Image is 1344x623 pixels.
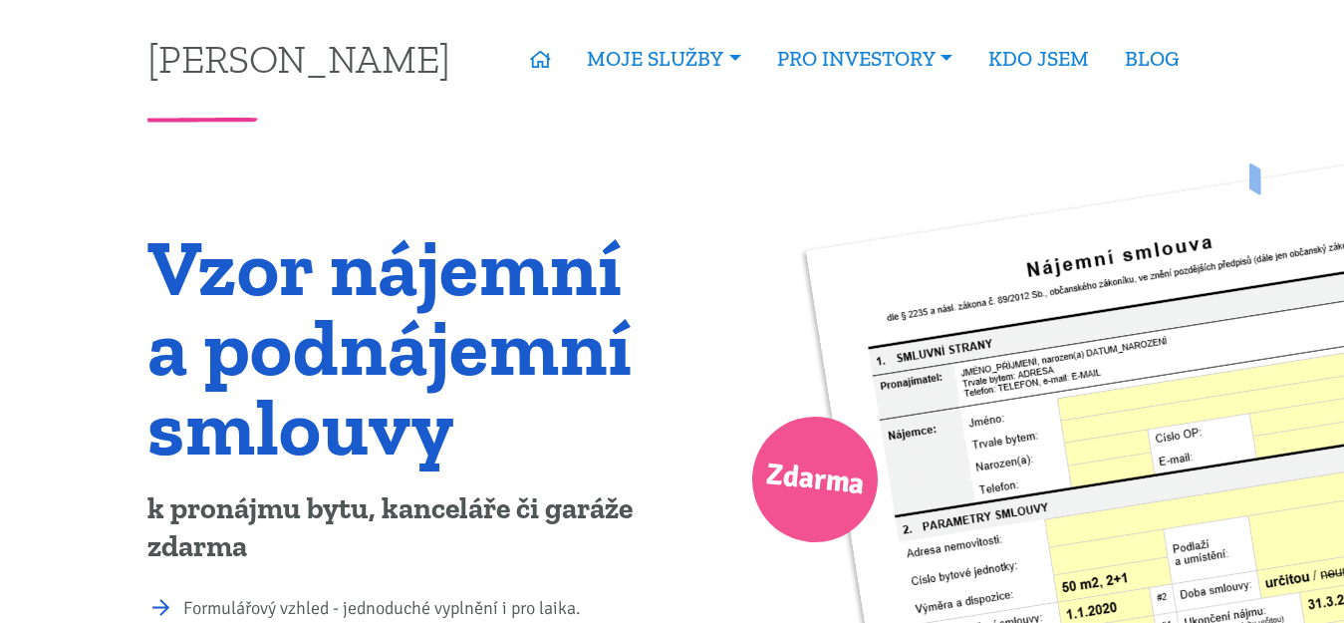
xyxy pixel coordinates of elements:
span: Zdarma [763,449,867,511]
a: PRO INVESTORY [759,36,970,82]
p: k pronájmu bytu, kanceláře či garáže zdarma [147,490,659,566]
a: BLOG [1107,36,1197,82]
a: MOJE SLUŽBY [569,36,758,82]
h1: Vzor nájemní a podnájemní smlouvy [147,227,659,467]
a: KDO JSEM [970,36,1107,82]
a: [PERSON_NAME] [147,39,450,78]
li: Formulářový vzhled - jednoduché vyplnění i pro laika. [183,595,659,623]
